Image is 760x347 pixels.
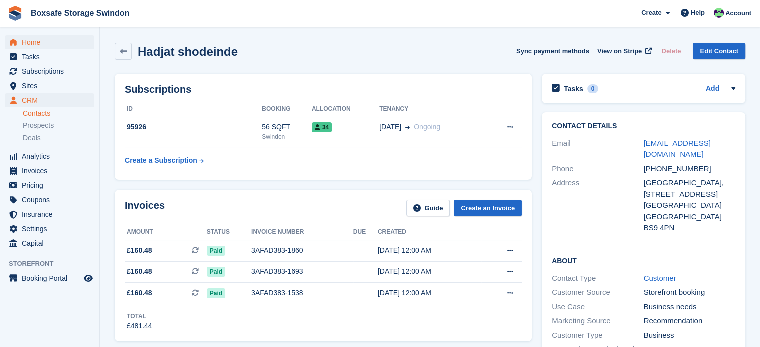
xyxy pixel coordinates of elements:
span: Subscriptions [22,64,82,78]
a: Add [706,83,719,95]
div: [DATE] 12:00 AM [378,288,481,298]
div: 0 [587,84,599,93]
a: menu [5,271,94,285]
div: Business needs [644,301,736,313]
div: Recommendation [644,315,736,327]
div: Marketing Source [552,315,644,327]
span: Insurance [22,207,82,221]
div: Contact Type [552,273,644,284]
a: View on Stripe [593,43,654,59]
h2: About [552,255,735,265]
div: 3AFAD383-1693 [251,266,353,277]
a: menu [5,207,94,221]
span: Paid [207,267,225,277]
span: Help [691,8,705,18]
a: Deals [23,133,94,143]
a: menu [5,222,94,236]
span: 34 [312,122,332,132]
div: [PHONE_NUMBER] [644,163,736,175]
span: Account [725,8,751,18]
a: menu [5,149,94,163]
a: menu [5,236,94,250]
div: [DATE] 12:00 AM [378,266,481,277]
a: Contacts [23,109,94,118]
span: £160.48 [127,288,152,298]
h2: Invoices [125,200,165,216]
th: Tenancy [379,101,485,117]
span: CRM [22,93,82,107]
span: Storefront [9,259,99,269]
div: Customer Source [552,287,644,298]
span: View on Stripe [597,46,642,56]
button: Delete [657,43,685,59]
th: Invoice number [251,224,353,240]
a: menu [5,193,94,207]
a: Create a Subscription [125,151,204,170]
div: Storefront booking [644,287,736,298]
div: Address [552,177,644,234]
span: Paid [207,246,225,256]
span: Prospects [23,121,54,130]
th: Allocation [312,101,379,117]
div: Business [644,330,736,341]
div: 3AFAD383-1860 [251,245,353,256]
div: Use Case [552,301,644,313]
img: Kim Virabi [714,8,724,18]
h2: Subscriptions [125,84,522,95]
div: [DATE] 12:00 AM [378,245,481,256]
h2: Hadjat shodeinde [138,45,238,58]
a: menu [5,35,94,49]
div: Phone [552,163,644,175]
a: Edit Contact [693,43,745,59]
span: Invoices [22,164,82,178]
span: Sites [22,79,82,93]
a: menu [5,178,94,192]
a: Preview store [82,272,94,284]
div: £481.44 [127,321,152,331]
th: Due [353,224,378,240]
a: Create an Invoice [454,200,522,216]
div: 95926 [125,122,262,132]
div: Total [127,312,152,321]
a: Customer [644,274,676,282]
a: menu [5,79,94,93]
span: Capital [22,236,82,250]
button: Sync payment methods [516,43,589,59]
a: menu [5,64,94,78]
th: Amount [125,224,207,240]
a: menu [5,164,94,178]
span: Booking Portal [22,271,82,285]
span: Deals [23,133,41,143]
div: [GEOGRAPHIC_DATA] [644,211,736,223]
span: Ongoing [414,123,440,131]
th: Booking [262,101,312,117]
span: [DATE] [379,122,401,132]
div: 56 SQFT [262,122,312,132]
div: Email [552,138,644,160]
span: Pricing [22,178,82,192]
a: Prospects [23,120,94,131]
a: menu [5,50,94,64]
span: Coupons [22,193,82,207]
a: [EMAIL_ADDRESS][DOMAIN_NAME] [644,139,711,159]
img: stora-icon-8386f47178a22dfd0bd8f6a31ec36ba5ce8667c1dd55bd0f319d3a0aa187defe.svg [8,6,23,21]
a: Guide [406,200,450,216]
span: Paid [207,288,225,298]
span: Tasks [22,50,82,64]
div: [GEOGRAPHIC_DATA] [644,200,736,211]
span: Create [641,8,661,18]
th: ID [125,101,262,117]
h2: Contact Details [552,122,735,130]
span: £160.48 [127,245,152,256]
div: 3AFAD383-1538 [251,288,353,298]
div: Swindon [262,132,312,141]
h2: Tasks [564,84,583,93]
a: Boxsafe Storage Swindon [27,5,133,21]
span: Home [22,35,82,49]
div: Create a Subscription [125,155,197,166]
span: £160.48 [127,266,152,277]
a: menu [5,93,94,107]
div: BS9 4PN [644,222,736,234]
th: Status [207,224,251,240]
div: Customer Type [552,330,644,341]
